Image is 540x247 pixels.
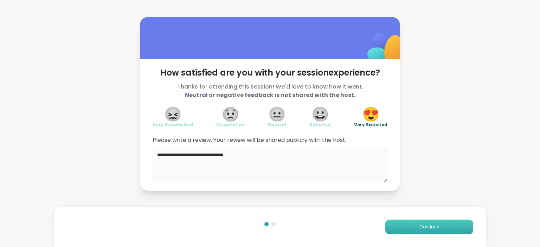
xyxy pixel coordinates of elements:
[351,15,421,85] img: ShareWell Logomark
[309,122,331,128] span: Satisfied
[153,83,387,99] span: Thanks for attending this session! We'd love to know how it went.
[153,67,387,78] span: How satisfied are you with your session experience?
[268,122,286,128] span: Neutral
[419,224,439,230] span: Continue
[164,108,182,121] span: 😖
[222,108,239,121] span: 😟
[385,220,473,234] button: Continue
[185,91,355,99] b: Neutral or negative feedback is not shared with the host.
[362,108,380,121] span: 😍
[153,136,387,144] span: Please write a review. Your review will be shared publicly with the host.
[216,122,245,128] span: Dissatisfied
[268,108,286,121] span: 😐
[311,108,329,121] span: 😀
[153,122,193,128] span: Very Dissatisfied
[354,122,387,128] span: Very Satisfied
